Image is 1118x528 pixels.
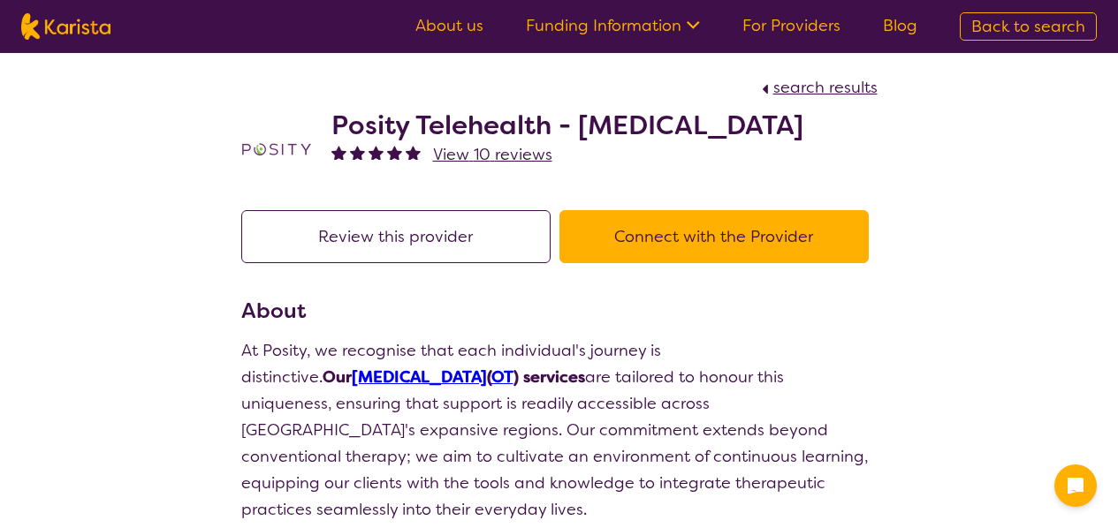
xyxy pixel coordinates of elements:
[331,145,346,160] img: fullstar
[352,366,487,388] a: [MEDICAL_DATA]
[241,226,559,247] a: Review this provider
[350,145,365,160] img: fullstar
[406,145,421,160] img: fullstar
[241,210,551,263] button: Review this provider
[883,15,917,36] a: Blog
[369,145,384,160] img: fullstar
[559,210,869,263] button: Connect with the Provider
[526,15,700,36] a: Funding Information
[331,109,803,141] h2: Posity Telehealth - [MEDICAL_DATA]
[559,226,878,247] a: Connect with the Provider
[491,366,513,388] a: OT
[773,77,878,98] span: search results
[241,114,312,185] img: t1bslo80pcylnzwjhndq.png
[241,337,878,523] p: At Posity, we recognise that each individual's journey is distinctive. are tailored to honour thi...
[433,144,552,165] span: View 10 reviews
[433,141,552,168] a: View 10 reviews
[415,15,483,36] a: About us
[387,145,402,160] img: fullstar
[960,12,1097,41] a: Back to search
[323,366,585,388] strong: Our ( ) services
[21,13,110,40] img: Karista logo
[971,16,1085,37] span: Back to search
[757,77,878,98] a: search results
[241,295,878,327] h3: About
[742,15,840,36] a: For Providers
